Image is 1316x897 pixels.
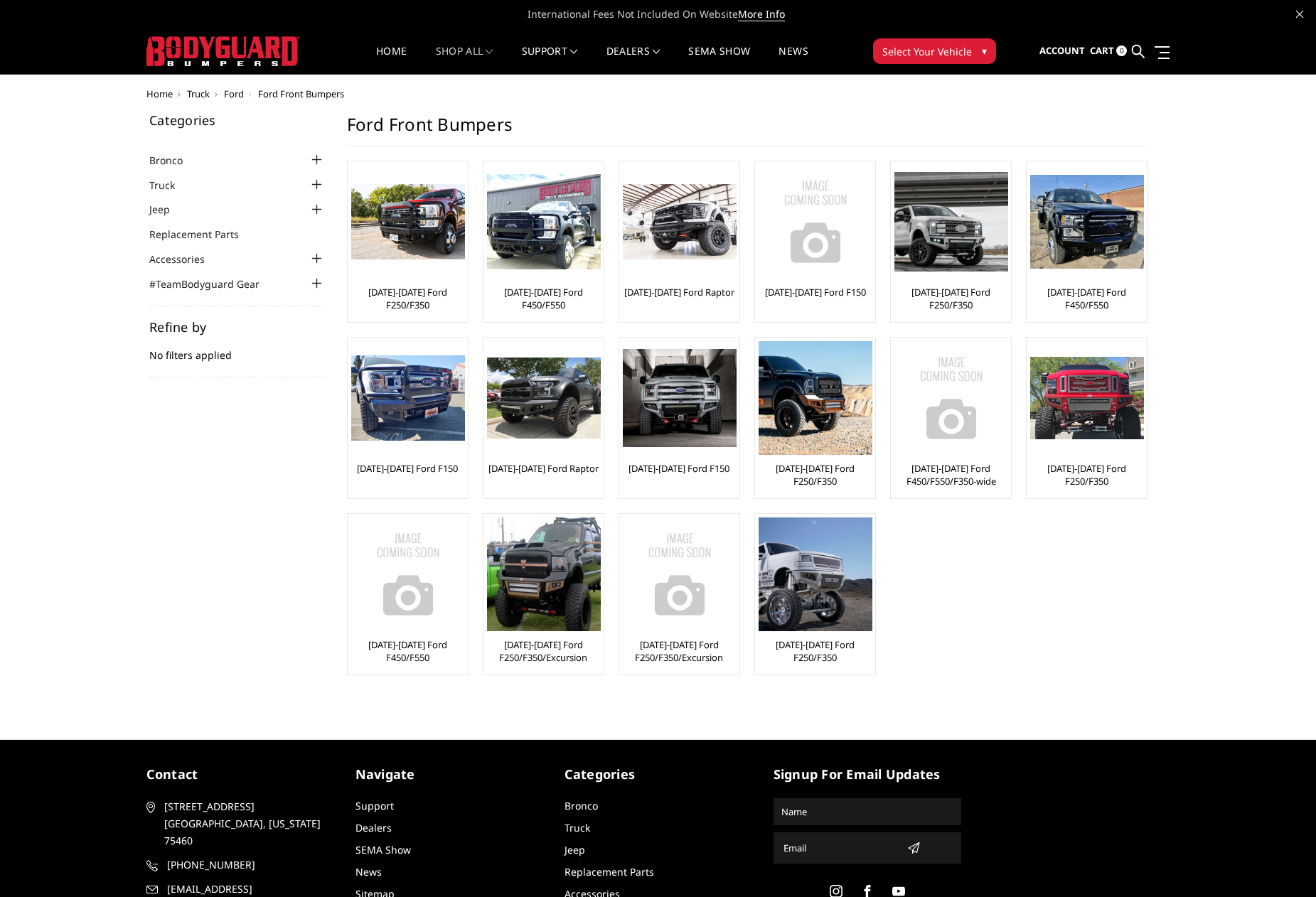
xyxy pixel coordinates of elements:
a: [DATE]-[DATE] Ford F450/F550/F350-wide [894,462,1007,488]
h5: Navigate [355,765,543,784]
img: No Image [351,517,465,631]
span: ▾ [982,43,987,58]
a: Home [376,46,407,74]
a: No Image [351,517,464,631]
a: Replacement Parts [149,227,257,242]
a: Replacement Parts [565,865,654,879]
a: [DATE]-[DATE] Ford Raptor [488,462,599,475]
span: [STREET_ADDRESS] [GEOGRAPHIC_DATA], [US_STATE] 75460 [164,798,329,849]
a: [DATE]-[DATE] Ford F250/F350 [759,462,872,488]
a: [DATE]-[DATE] Ford Raptor [624,286,734,299]
a: News [779,46,808,74]
a: Jeep [565,843,585,856]
a: [DATE]-[DATE] Ford F150 [765,286,866,299]
a: Jeep [149,202,188,217]
span: [PHONE_NUMBER] [167,856,332,874]
h5: signup for email updates [774,765,961,784]
a: #TeamBodyguard Gear [149,276,277,291]
a: Truck [565,821,590,834]
h1: Ford Front Bumpers [347,114,1146,146]
a: Home [146,87,173,100]
a: Bronco [149,153,200,168]
a: [DATE]-[DATE] Ford F450/F550 [351,638,464,664]
a: No Image [759,165,872,279]
a: Account [1039,32,1085,70]
span: Account [1039,44,1085,57]
a: shop all [436,46,493,74]
a: More Info [738,7,785,21]
span: Ford Front Bumpers [258,87,344,100]
a: SEMA Show [688,46,750,74]
div: No filters applied [149,321,326,377]
img: No Image [894,341,1008,455]
a: [DATE]-[DATE] Ford F250/F350/Excursion [623,638,736,664]
a: Accessories [149,252,223,267]
span: Cart [1090,44,1114,57]
a: [PHONE_NUMBER] [146,856,334,874]
img: BODYGUARD BUMPERS [146,36,299,66]
a: Dealers [355,821,392,834]
a: [DATE]-[DATE] Ford F250/F350 [1030,462,1143,488]
a: Truck [149,178,193,193]
button: Select Your Vehicle [873,38,996,64]
a: Ford [224,87,244,100]
a: Bronco [565,799,598,812]
a: News [355,865,382,879]
input: Name [776,800,959,823]
a: [DATE]-[DATE] Ford F150 [628,462,729,475]
a: SEMA Show [355,843,411,856]
span: 0 [1116,45,1127,56]
a: Truck [187,87,210,100]
a: [DATE]-[DATE] Ford F250/F350/Excursion [487,638,600,664]
a: [DATE]-[DATE] Ford F150 [357,462,458,475]
a: [DATE]-[DATE] Ford F250/F350 [759,638,872,664]
h5: Categories [565,765,752,784]
img: No Image [623,517,737,631]
h5: contact [146,765,334,784]
a: Support [355,799,394,812]
a: No Image [894,341,1007,455]
a: [DATE]-[DATE] Ford F450/F550 [1030,286,1143,311]
h5: Categories [149,114,326,127]
a: Support [522,46,578,74]
span: Select Your Vehicle [882,44,972,59]
img: No Image [759,165,872,279]
a: Cart 0 [1090,32,1127,70]
a: [DATE]-[DATE] Ford F450/F550 [487,286,600,311]
h5: Refine by [149,321,326,333]
a: [DATE]-[DATE] Ford F250/F350 [351,286,464,311]
input: Email [778,837,902,859]
a: [DATE]-[DATE] Ford F250/F350 [894,286,1007,311]
a: Dealers [606,46,660,74]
